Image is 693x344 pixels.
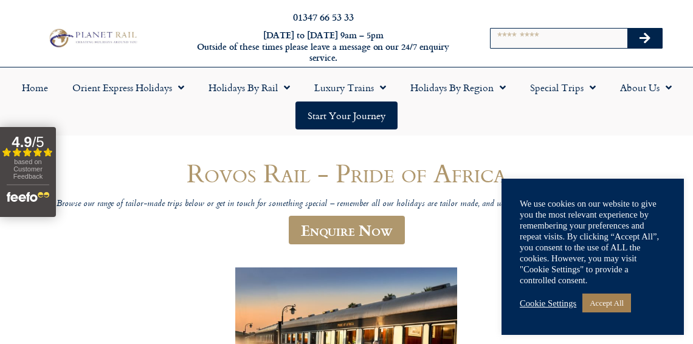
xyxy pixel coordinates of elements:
[188,30,459,64] h6: [DATE] to [DATE] 9am – 5pm Outside of these times please leave a message on our 24/7 enquiry serv...
[518,74,608,101] a: Special Trips
[55,199,638,210] p: Browse our range of tailor-made trips below or get in touch for something special – remember all ...
[582,294,631,312] a: Accept All
[608,74,684,101] a: About Us
[398,74,518,101] a: Holidays by Region
[55,159,638,187] h1: Rovos Rail - Pride of Africa
[520,198,666,286] div: We use cookies on our website to give you the most relevant experience by remembering your prefer...
[46,27,140,50] img: Planet Rail Train Holidays Logo
[60,74,196,101] a: Orient Express Holidays
[6,74,687,129] nav: Menu
[295,101,398,129] a: Start your Journey
[293,10,354,24] a: 01347 66 53 33
[196,74,302,101] a: Holidays by Rail
[289,216,405,244] a: Enquire Now
[627,29,663,48] button: Search
[10,74,60,101] a: Home
[302,74,398,101] a: Luxury Trains
[520,298,576,309] a: Cookie Settings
